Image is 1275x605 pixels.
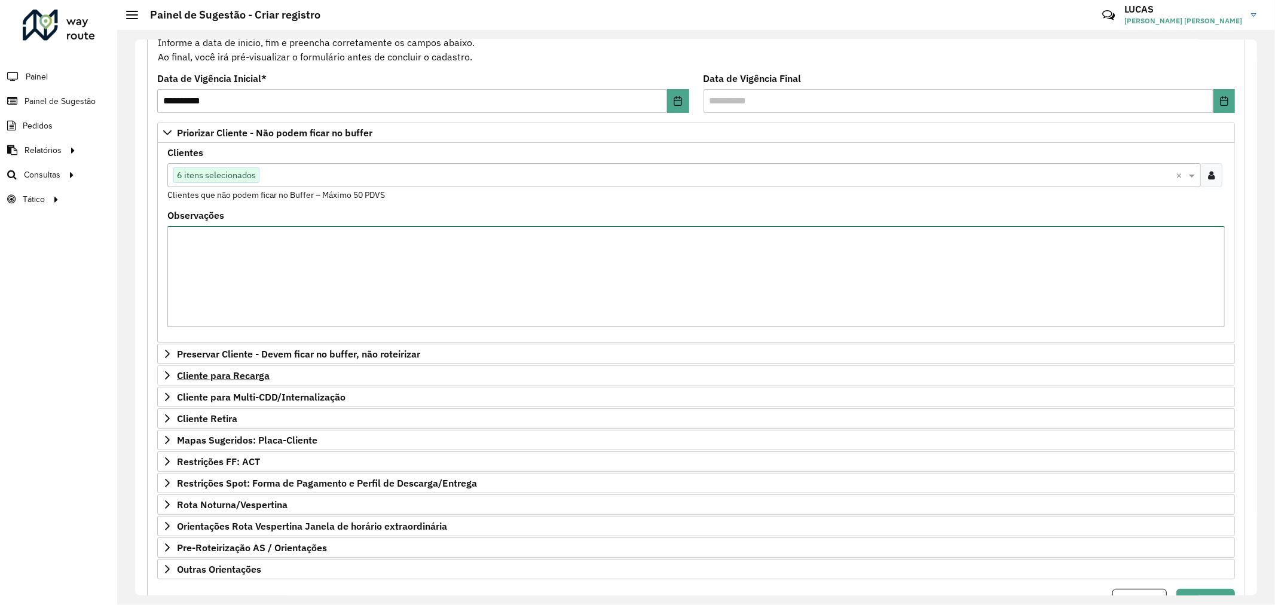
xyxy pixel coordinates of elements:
[157,387,1235,407] a: Cliente para Multi-CDD/Internalização
[167,208,224,222] label: Observações
[667,89,689,113] button: Choose Date
[1213,89,1235,113] button: Choose Date
[177,414,237,423] span: Cliente Retira
[157,123,1235,143] a: Priorizar Cliente - Não podem ficar no buffer
[157,408,1235,429] a: Cliente Retira
[177,500,288,509] span: Rota Noturna/Vespertina
[157,473,1235,493] a: Restrições Spot: Forma de Pagamento e Perfil de Descarga/Entrega
[1176,168,1186,182] span: Clear all
[157,143,1235,343] div: Priorizar Cliente - Não podem ficar no buffer
[1096,2,1121,28] a: Contato Rápido
[157,559,1235,579] a: Outras Orientações
[157,494,1235,515] a: Rota Noturna/Vespertina
[25,95,96,108] span: Painel de Sugestão
[23,120,53,132] span: Pedidos
[177,457,260,466] span: Restrições FF: ACT
[177,478,477,488] span: Restrições Spot: Forma de Pagamento e Perfil de Descarga/Entrega
[157,430,1235,450] a: Mapas Sugeridos: Placa-Cliente
[25,144,62,157] span: Relatórios
[157,20,1235,65] div: Informe a data de inicio, fim e preencha corretamente os campos abaixo. Ao final, você irá pré-vi...
[1124,16,1242,26] span: [PERSON_NAME] [PERSON_NAME]
[157,344,1235,364] a: Preservar Cliente - Devem ficar no buffer, não roteirizar
[157,71,267,85] label: Data de Vigência Inicial
[24,169,60,181] span: Consultas
[177,435,317,445] span: Mapas Sugeridos: Placa-Cliente
[23,193,45,206] span: Tático
[177,371,270,380] span: Cliente para Recarga
[177,392,345,402] span: Cliente para Multi-CDD/Internalização
[174,168,259,182] span: 6 itens selecionados
[157,537,1235,558] a: Pre-Roteirização AS / Orientações
[167,190,385,200] small: Clientes que não podem ficar no Buffer – Máximo 50 PDVS
[157,451,1235,472] a: Restrições FF: ACT
[177,564,261,574] span: Outras Orientações
[167,145,203,160] label: Clientes
[1124,4,1242,15] h3: LUCAS
[177,543,327,552] span: Pre-Roteirização AS / Orientações
[704,71,802,85] label: Data de Vigência Final
[177,349,420,359] span: Preservar Cliente - Devem ficar no buffer, não roteirizar
[157,365,1235,386] a: Cliente para Recarga
[157,516,1235,536] a: Orientações Rota Vespertina Janela de horário extraordinária
[177,128,372,137] span: Priorizar Cliente - Não podem ficar no buffer
[26,71,48,83] span: Painel
[138,8,320,22] h2: Painel de Sugestão - Criar registro
[177,521,447,531] span: Orientações Rota Vespertina Janela de horário extraordinária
